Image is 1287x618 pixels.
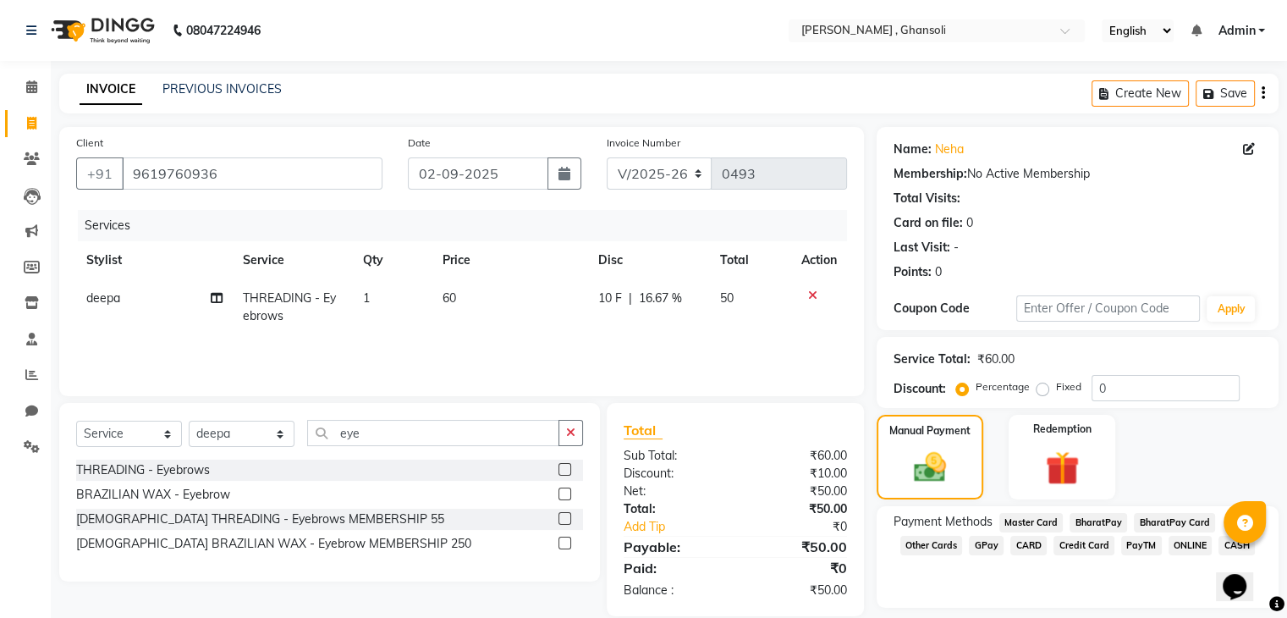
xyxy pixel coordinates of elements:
a: Neha [935,141,964,158]
b: 08047224946 [186,7,261,54]
th: Total [710,241,790,279]
span: CASH [1218,536,1255,555]
iframe: chat widget [1216,550,1270,601]
div: ₹60.00 [977,350,1015,368]
th: Service [233,241,353,279]
div: Last Visit: [894,239,950,257]
div: ₹0 [735,558,860,578]
img: _gift.svg [1035,447,1090,489]
span: 50 [720,290,734,306]
span: GPay [969,536,1004,555]
div: Coupon Code [894,300,1016,317]
div: Points: [894,263,932,281]
div: ₹50.00 [735,537,860,557]
div: No Active Membership [894,165,1262,183]
div: Paid: [611,558,735,578]
input: Enter Offer / Coupon Code [1016,295,1201,322]
div: Payable: [611,537,735,557]
span: Other Cards [900,536,963,555]
label: Manual Payment [889,423,971,439]
div: 0 [966,214,973,232]
div: ₹50.00 [735,500,860,518]
span: BharatPay Card [1134,513,1215,532]
span: ONLINE [1169,536,1213,555]
div: Total Visits: [894,190,960,207]
a: PREVIOUS INVOICES [162,81,282,97]
span: Total [624,422,663,439]
th: Qty [353,241,432,279]
span: | [629,290,632,307]
label: Fixed [1056,379,1081,395]
div: ₹10.00 [735,465,860,483]
div: Name: [894,141,932,158]
a: Add Tip [611,518,756,536]
div: 0 [935,263,942,281]
div: Net: [611,483,735,500]
div: Services [78,210,860,241]
label: Date [408,135,431,151]
span: CARD [1010,536,1047,555]
input: Search or Scan [307,420,559,446]
span: Admin [1218,22,1255,40]
span: THREADING - Eyebrows [243,290,336,323]
div: Discount: [611,465,735,483]
label: Client [76,135,103,151]
div: Sub Total: [611,447,735,465]
div: Membership: [894,165,967,183]
span: 16.67 % [639,290,682,307]
a: INVOICE [80,74,142,105]
button: Apply [1207,296,1255,322]
div: THREADING - Eyebrows [76,461,210,479]
span: PayTM [1121,536,1162,555]
div: ₹60.00 [735,447,860,465]
span: Credit Card [1053,536,1114,555]
th: Disc [588,241,710,279]
th: Action [791,241,847,279]
div: Total: [611,500,735,518]
div: Service Total: [894,350,971,368]
button: Save [1196,80,1255,107]
label: Redemption [1033,422,1092,437]
div: [DEMOGRAPHIC_DATA] THREADING - Eyebrows MEMBERSHIP 55 [76,510,444,528]
th: Price [432,241,588,279]
div: Discount: [894,380,946,398]
img: _cash.svg [904,449,956,486]
div: Balance : [611,582,735,599]
span: 10 F [598,290,622,307]
input: Search by Name/Mobile/Email/Code [122,157,382,190]
span: 1 [363,290,370,306]
label: Invoice Number [607,135,680,151]
button: +91 [76,157,124,190]
div: ₹50.00 [735,483,860,500]
div: - [954,239,959,257]
label: Percentage [976,379,1030,395]
div: ₹0 [756,518,859,536]
span: Payment Methods [894,513,993,531]
th: Stylist [76,241,233,279]
span: Master Card [999,513,1064,532]
button: Create New [1092,80,1189,107]
span: BharatPay [1070,513,1127,532]
div: BRAZILIAN WAX - Eyebrow [76,486,230,504]
div: ₹50.00 [735,582,860,599]
img: logo [43,7,159,54]
div: Card on file: [894,214,963,232]
div: [DEMOGRAPHIC_DATA] BRAZILIAN WAX - Eyebrow MEMBERSHIP 250 [76,535,471,553]
span: deepa [86,290,120,306]
span: 60 [443,290,456,306]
